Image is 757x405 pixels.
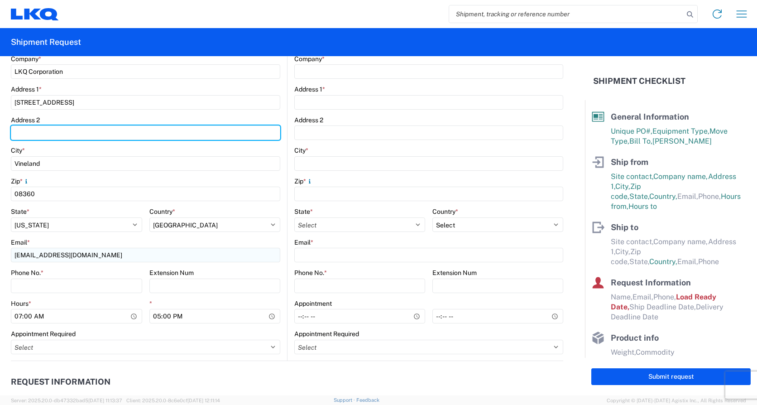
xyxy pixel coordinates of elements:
h2: Shipment Checklist [593,76,685,87]
span: State, [629,192,649,201]
h2: Request Information [11,377,110,386]
span: Ship from [611,157,648,167]
span: [DATE] 12:11:14 [187,398,220,403]
label: Appointment [294,299,332,308]
span: Phone, [653,293,676,301]
a: Feedback [356,397,379,403]
h2: Shipment Request [11,37,81,48]
label: Company [11,55,41,63]
label: Phone No. [11,269,43,277]
span: Bill To, [629,137,652,145]
label: Email [294,238,313,246]
span: Commodity [636,348,675,357]
span: Phone [698,257,719,266]
label: Hours [11,299,31,308]
span: City, [615,247,630,256]
span: Weight, [611,348,636,357]
label: Appointment Required [294,330,359,338]
label: Country [149,207,175,216]
span: Country, [649,192,677,201]
span: Company name, [653,237,708,246]
label: Extension Num [432,269,477,277]
label: Address 1 [294,85,325,93]
span: Site contact, [611,237,653,246]
span: Product info [611,333,659,342]
label: Appointment Required [11,330,76,338]
span: Client: 2025.20.0-8c6e0cf [126,398,220,403]
span: Equipment Type, [652,127,709,135]
span: Email, [677,257,698,266]
span: Unique PO#, [611,127,652,135]
button: Submit request [591,368,751,385]
label: State [294,207,313,216]
span: [DATE] 11:13:37 [88,398,122,403]
span: Email, [632,293,653,301]
span: General Information [611,112,689,121]
label: Company [294,55,325,63]
label: Address 2 [294,116,323,124]
span: Name, [611,293,632,301]
a: Support [334,397,356,403]
span: Country, [649,257,677,266]
span: Request Information [611,278,691,287]
label: Address 2 [11,116,40,124]
span: State, [629,257,649,266]
label: Email [11,238,30,246]
label: Zip [11,177,30,185]
label: City [294,146,308,154]
span: Email, [677,192,698,201]
input: Shipment, tracking or reference number [449,5,684,23]
span: Ship Deadline Date, [629,303,696,311]
span: Company name, [653,172,708,181]
span: Hours to [628,202,657,211]
label: Extension Num [149,269,194,277]
span: Phone, [698,192,721,201]
label: Address 1 [11,85,42,93]
label: City [11,146,25,154]
label: Zip [294,177,313,185]
span: Copyright © [DATE]-[DATE] Agistix Inc., All Rights Reserved [607,396,746,405]
span: [PERSON_NAME] [652,137,712,145]
span: Server: 2025.20.0-db47332bad5 [11,398,122,403]
span: City, [615,182,630,191]
span: Site contact, [611,172,653,181]
label: State [11,207,29,216]
span: Ship to [611,222,638,232]
label: Phone No. [294,269,327,277]
label: Country [432,207,458,216]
